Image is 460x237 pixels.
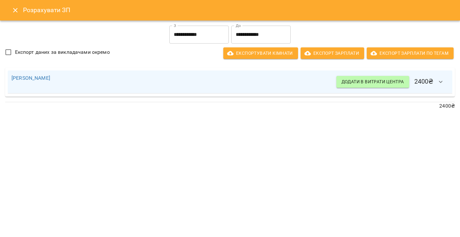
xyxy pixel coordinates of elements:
button: Експорт Зарплати [301,47,364,59]
button: Експортувати кімнати [223,47,298,59]
h6: Розрахувати ЗП [23,5,452,15]
a: [PERSON_NAME] [11,75,50,81]
button: Close [8,3,23,18]
button: Додати в витрати центра [336,76,409,87]
p: 2400 ₴ [5,102,455,110]
span: Експорт Зарплати [306,49,359,57]
span: Експорт Зарплати по тегам [372,49,448,57]
button: Експорт Зарплати по тегам [367,47,454,59]
h6: 2400 ₴ [336,74,448,90]
span: Додати в витрати центра [341,78,404,86]
span: Експортувати кімнати [228,49,293,57]
span: Експорт даних за викладачами окремо [15,48,110,56]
